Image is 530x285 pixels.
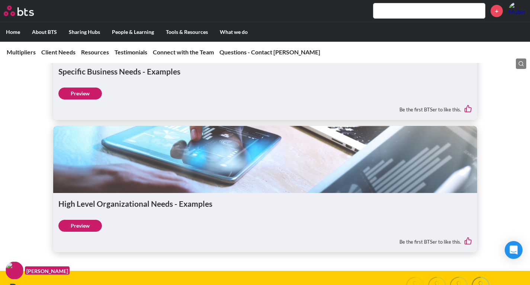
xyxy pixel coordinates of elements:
a: Go home [4,6,48,16]
div: Be the first BTSer to like this. [58,99,472,115]
label: Tools & Resources [160,22,214,42]
img: F [6,262,23,279]
a: Profile [508,2,526,20]
label: What we do [214,22,254,42]
a: Testimonials [115,48,147,56]
label: Sharing Hubs [63,22,106,42]
a: + [491,5,503,17]
a: Preview [58,220,102,232]
figcaption: [PERSON_NAME] [25,266,70,275]
a: Multipliers [7,48,36,56]
h1: High Level Organizational Needs - Examples [58,198,472,209]
img: BTS Logo [4,6,34,16]
img: Mubin Al Rashid [508,2,526,20]
a: Client Needs [41,48,76,56]
a: Questions - Contact [PERSON_NAME] [219,48,320,56]
a: Preview [58,88,102,99]
div: Be the first BTSer to like this. [58,232,472,247]
div: Open Intercom Messenger [505,241,523,259]
label: People & Learning [106,22,160,42]
h1: Specific Business Needs - Examples [58,66,472,77]
label: About BTS [26,22,63,42]
a: Resources [81,48,109,56]
a: Connect with the Team [153,48,214,56]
